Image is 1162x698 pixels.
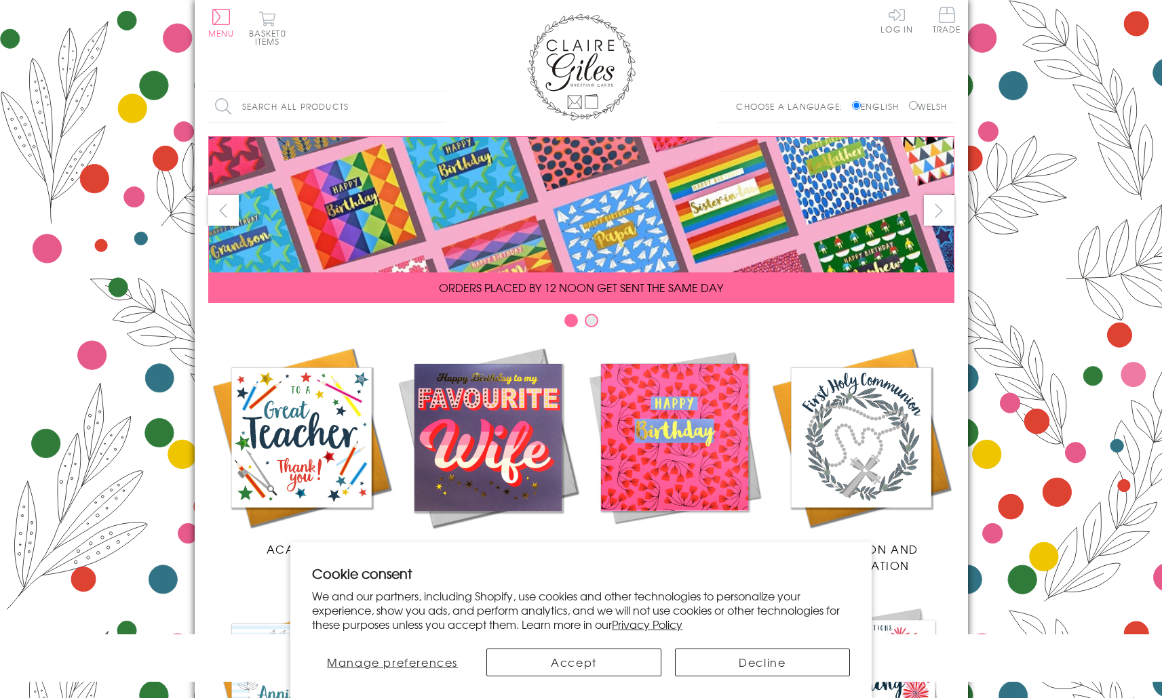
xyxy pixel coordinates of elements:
[255,27,286,47] span: 0 items
[933,7,961,36] a: Trade
[208,27,235,39] span: Menu
[612,616,682,632] a: Privacy Policy
[267,541,336,557] span: Academic
[675,649,850,676] button: Decline
[852,100,906,112] label: English
[768,344,954,573] a: Communion and Confirmation
[249,11,286,45] button: Basket0 items
[909,100,948,112] label: Welsh
[432,91,446,122] input: Search
[642,541,707,557] span: Birthdays
[312,589,850,631] p: We and our partners, including Shopify, use cookies and other technologies to personalize your ex...
[327,654,458,670] span: Manage preferences
[439,279,723,295] span: ORDERS PLACED BY 12 NOON GET SENT THE SAME DAY
[564,314,578,327] button: Carousel Page 1 (Current Slide)
[395,344,581,557] a: New Releases
[208,195,239,226] button: prev
[880,7,913,33] a: Log In
[736,100,849,112] p: Choose a language:
[312,564,850,583] h2: Cookie consent
[208,313,954,334] div: Carousel Pagination
[208,344,395,557] a: Academic
[208,9,235,37] button: Menu
[585,314,598,327] button: Carousel Page 2
[909,101,918,110] input: Welsh
[208,91,446,122] input: Search all products
[443,541,532,557] span: New Releases
[852,101,861,110] input: English
[933,7,961,33] span: Trade
[486,649,661,676] button: Accept
[312,649,473,676] button: Manage preferences
[803,541,918,573] span: Communion and Confirmation
[924,195,954,226] button: next
[581,344,768,557] a: Birthdays
[527,14,636,121] img: Claire Giles Greetings Cards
